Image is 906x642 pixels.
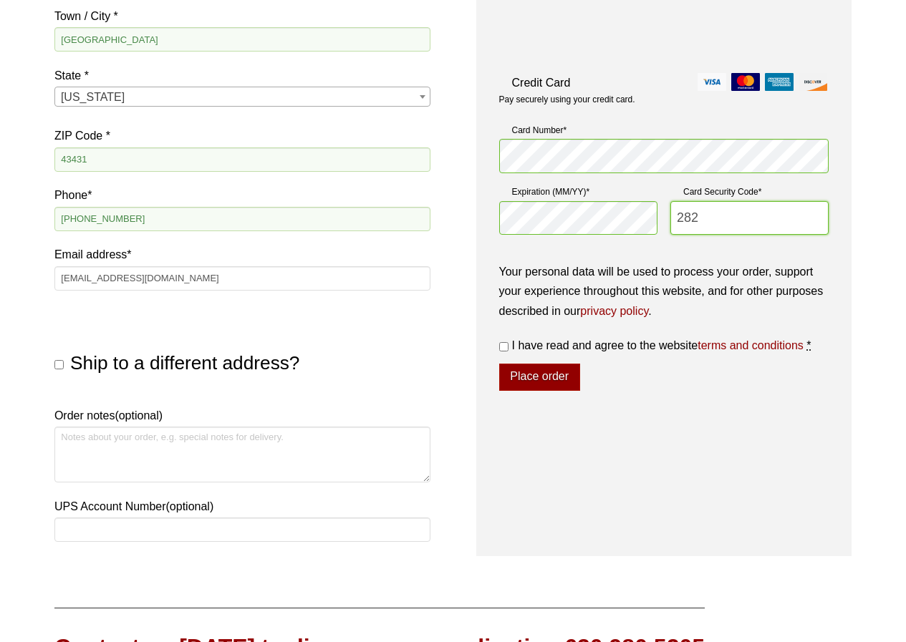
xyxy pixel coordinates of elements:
[698,339,804,351] a: terms and conditions
[806,339,811,351] abbr: required
[115,409,163,422] span: (optional)
[731,73,760,91] img: mastercard
[54,66,430,85] label: State
[54,185,430,205] label: Phone
[698,73,726,91] img: visa
[670,201,829,235] input: CSC
[70,352,299,374] span: Ship to a different address?
[499,262,829,321] p: Your personal data will be used to process your order, support your experience throughout this we...
[765,73,794,91] img: amex
[499,117,829,247] fieldset: Payment Info
[512,339,804,351] span: I have read and agree to the website
[499,342,509,351] input: I have read and agree to the websiteterms and conditions *
[580,305,648,317] a: privacy policy
[499,123,829,137] label: Card Number
[799,73,827,91] img: discover
[55,87,430,107] span: Ohio
[54,360,64,369] input: Ship to a different address?
[499,73,829,92] label: Credit Card
[54,6,430,26] label: Town / City
[670,185,829,199] label: Card Security Code
[166,500,214,512] span: (optional)
[54,497,430,516] label: UPS Account Number
[499,94,829,106] p: Pay securely using your credit card.
[54,406,430,425] label: Order notes
[54,126,430,145] label: ZIP Code
[54,245,430,264] label: Email address
[54,87,430,107] span: State
[499,185,657,199] label: Expiration (MM/YY)
[499,364,580,391] button: Place order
